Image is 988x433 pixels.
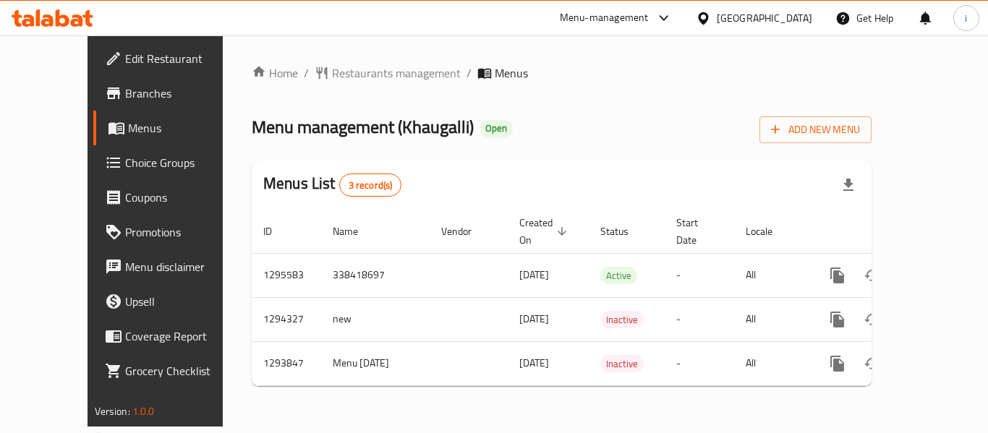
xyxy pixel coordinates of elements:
[600,311,644,328] div: Inactive
[600,223,647,240] span: Status
[125,362,241,380] span: Grocery Checklist
[125,293,241,310] span: Upsell
[252,64,298,82] a: Home
[519,214,571,249] span: Created On
[831,168,866,202] div: Export file
[600,267,637,284] div: Active
[855,346,890,381] button: Change Status
[495,64,528,82] span: Menus
[125,50,241,67] span: Edit Restaurant
[855,302,890,337] button: Change Status
[734,341,809,385] td: All
[519,309,549,328] span: [DATE]
[820,302,855,337] button: more
[855,258,890,293] button: Change Status
[125,327,241,345] span: Coverage Report
[125,85,241,102] span: Branches
[125,154,241,171] span: Choice Groups
[600,267,637,284] span: Active
[820,346,855,381] button: more
[746,223,791,240] span: Locale
[717,10,812,26] div: [GEOGRAPHIC_DATA]
[304,64,309,82] li: /
[734,297,809,341] td: All
[665,253,734,297] td: -
[263,223,291,240] span: ID
[93,180,252,215] a: Coupons
[252,253,321,297] td: 1295583
[480,122,513,134] span: Open
[600,356,644,372] span: Inactive
[519,265,549,284] span: [DATE]
[734,253,809,297] td: All
[321,341,430,385] td: Menu [DATE]
[93,319,252,353] a: Coverage Report
[665,341,734,385] td: -
[665,297,734,341] td: -
[965,10,967,26] span: i
[820,258,855,293] button: more
[125,223,241,241] span: Promotions
[467,64,472,82] li: /
[441,223,490,240] span: Vendor
[93,215,252,249] a: Promotions
[93,111,252,145] a: Menus
[128,119,241,137] span: Menus
[93,249,252,284] a: Menu disclaimer
[125,258,241,275] span: Menu disclaimer
[600,312,644,328] span: Inactive
[252,341,321,385] td: 1293847
[93,353,252,388] a: Grocery Checklist
[519,353,549,372] span: [DATE]
[93,145,252,180] a: Choice Groups
[771,121,860,139] span: Add New Menu
[676,214,717,249] span: Start Date
[252,64,872,82] nav: breadcrumb
[125,189,241,206] span: Coupons
[321,253,430,297] td: 338418697
[263,173,401,197] h2: Menus List
[759,116,872,143] button: Add New Menu
[93,76,252,111] a: Branches
[95,402,130,421] span: Version:
[252,111,474,143] span: Menu management ( Khaugalli )
[809,210,971,254] th: Actions
[332,64,461,82] span: Restaurants management
[600,355,644,372] div: Inactive
[252,297,321,341] td: 1294327
[340,179,401,192] span: 3 record(s)
[560,9,649,27] div: Menu-management
[321,297,430,341] td: new
[132,402,155,421] span: 1.0.0
[333,223,377,240] span: Name
[480,120,513,137] div: Open
[339,173,402,197] div: Total records count
[93,41,252,76] a: Edit Restaurant
[315,64,461,82] a: Restaurants management
[252,210,971,386] table: enhanced table
[93,284,252,319] a: Upsell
